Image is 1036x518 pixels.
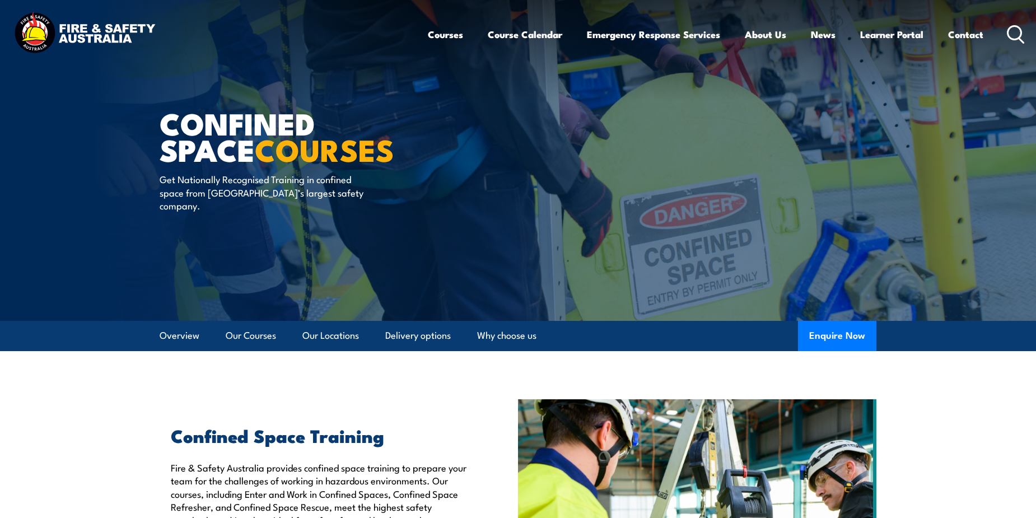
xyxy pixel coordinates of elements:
a: Learner Portal [860,20,923,49]
p: Get Nationally Recognised Training in confined space from [GEOGRAPHIC_DATA]’s largest safety comp... [160,172,364,212]
a: Course Calendar [488,20,562,49]
a: Contact [948,20,983,49]
a: Our Locations [302,321,359,351]
strong: COURSES [255,125,394,172]
a: Why choose us [477,321,536,351]
a: News [811,20,836,49]
a: Courses [428,20,463,49]
a: Delivery options [385,321,451,351]
a: Overview [160,321,199,351]
h2: Confined Space Training [171,427,466,443]
button: Enquire Now [798,321,876,351]
a: Our Courses [226,321,276,351]
a: Emergency Response Services [587,20,720,49]
a: About Us [745,20,786,49]
h1: Confined Space [160,110,436,162]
